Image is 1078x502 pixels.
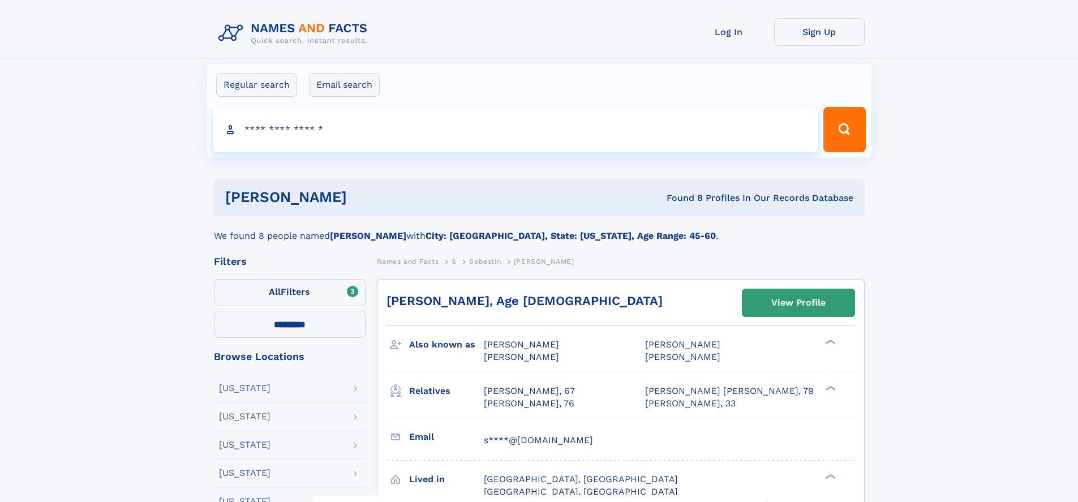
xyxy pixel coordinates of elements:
[214,351,366,362] div: Browse Locations
[377,254,439,268] a: Names and Facts
[216,73,297,97] label: Regular search
[219,412,270,421] div: [US_STATE]
[823,473,836,480] div: ❯
[484,351,559,362] span: [PERSON_NAME]
[409,335,484,354] h3: Also known as
[219,440,270,449] div: [US_STATE]
[484,339,559,350] span: [PERSON_NAME]
[771,290,826,316] div: View Profile
[823,107,865,152] button: Search Button
[645,397,736,410] a: [PERSON_NAME], 33
[469,258,501,265] span: Sebestin
[484,486,678,497] span: [GEOGRAPHIC_DATA], [GEOGRAPHIC_DATA]
[219,384,270,393] div: [US_STATE]
[645,385,814,397] a: [PERSON_NAME] [PERSON_NAME], 79
[452,258,457,265] span: S
[309,73,380,97] label: Email search
[426,230,716,241] b: City: [GEOGRAPHIC_DATA], State: [US_STATE], Age Range: 45-60
[214,18,377,49] img: Logo Names and Facts
[214,256,366,267] div: Filters
[214,279,366,306] label: Filters
[823,338,836,346] div: ❯
[330,230,406,241] b: [PERSON_NAME]
[269,286,281,297] span: All
[645,339,720,350] span: [PERSON_NAME]
[742,289,854,316] a: View Profile
[484,474,678,484] span: [GEOGRAPHIC_DATA], [GEOGRAPHIC_DATA]
[774,18,865,46] a: Sign Up
[409,470,484,489] h3: Lived in
[823,384,836,392] div: ❯
[219,469,270,478] div: [US_STATE]
[484,397,574,410] a: [PERSON_NAME], 76
[213,107,819,152] input: search input
[684,18,774,46] a: Log In
[214,216,865,243] div: We found 8 people named with .
[409,381,484,401] h3: Relatives
[469,254,501,268] a: Sebestin
[452,254,457,268] a: S
[386,294,663,308] a: [PERSON_NAME], Age [DEMOGRAPHIC_DATA]
[484,385,575,397] a: [PERSON_NAME], 67
[225,190,507,204] h1: [PERSON_NAME]
[506,192,853,204] div: Found 8 Profiles In Our Records Database
[514,258,574,265] span: [PERSON_NAME]
[409,427,484,447] h3: Email
[645,351,720,362] span: [PERSON_NAME]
